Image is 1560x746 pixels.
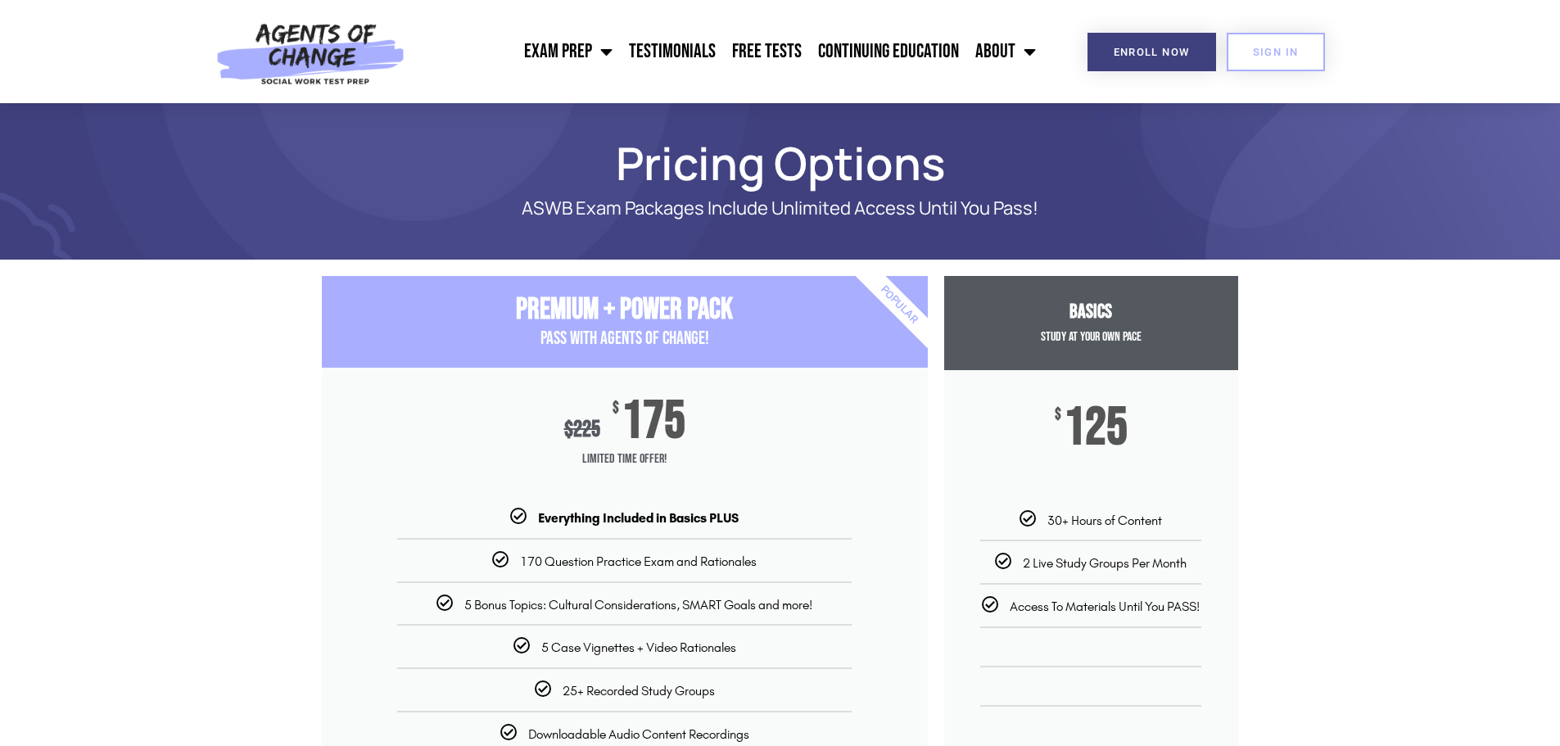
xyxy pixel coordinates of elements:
[563,683,715,699] span: 25+ Recorded Study Groups
[564,416,600,443] div: 225
[322,443,928,476] span: Limited Time Offer!
[541,640,736,655] span: 5 Case Vignettes + Video Rationales
[414,31,1044,72] nav: Menu
[1064,407,1128,450] span: 125
[967,31,1044,72] a: About
[622,400,685,443] span: 175
[516,31,621,72] a: Exam Prep
[804,210,993,400] div: Popular
[1041,329,1142,345] span: Study at your Own Pace
[528,726,749,742] span: Downloadable Audio Content Recordings
[1010,599,1200,614] span: Access To Materials Until You PASS!
[1047,513,1162,528] span: 30+ Hours of Content
[314,144,1247,182] h1: Pricing Options
[1055,407,1061,423] span: $
[464,597,812,613] span: 5 Bonus Topics: Cultural Considerations, SMART Goals and more!
[621,31,724,72] a: Testimonials
[322,292,928,328] h3: Premium + Power Pack
[1114,47,1190,57] span: Enroll Now
[1227,33,1325,71] a: SIGN IN
[1087,33,1216,71] a: Enroll Now
[944,301,1238,324] h3: Basics
[540,328,709,350] span: PASS with AGENTS OF CHANGE!
[810,31,967,72] a: Continuing Education
[724,31,810,72] a: Free Tests
[1023,555,1187,571] span: 2 Live Study Groups Per Month
[613,400,619,417] span: $
[538,510,739,526] b: Everything Included in Basics PLUS
[564,416,573,443] span: $
[1253,47,1299,57] span: SIGN IN
[379,198,1182,219] p: ASWB Exam Packages Include Unlimited Access Until You Pass!
[520,554,757,569] span: 170 Question Practice Exam and Rationales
